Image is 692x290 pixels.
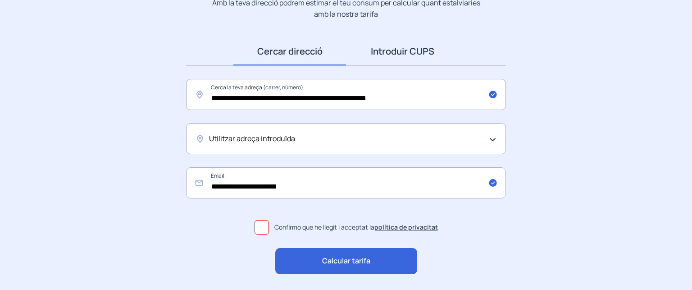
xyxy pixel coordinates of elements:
span: Calcular tarifa [322,255,370,267]
span: Utilitzar adreça introduïda [209,133,295,145]
a: Cercar direcció [233,37,346,65]
a: Introduir CUPS [346,37,459,65]
span: Confirmo que he llegit i acceptat la [274,222,438,232]
a: política de privacitat [374,223,438,231]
